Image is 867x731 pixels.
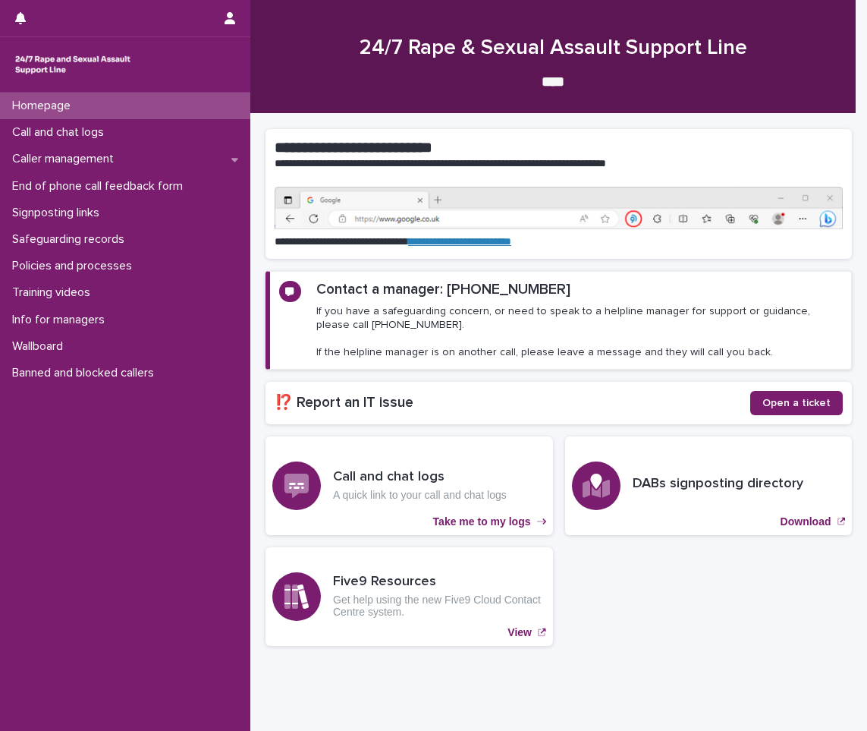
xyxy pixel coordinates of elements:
[6,206,112,220] p: Signposting links
[333,574,546,591] h3: Five9 Resources
[633,476,803,493] h3: DABs signposting directory
[6,366,166,380] p: Banned and blocked callers
[762,398,831,408] span: Open a ticket
[6,313,117,327] p: Info for managers
[265,36,840,61] h1: 24/7 Rape & Sexual Assault Support Line
[275,394,750,411] h2: ⁉️ Report an IT issue
[316,304,842,360] p: If you have a safeguarding concern, or need to speak to a helpline manager for support or guidanc...
[750,391,843,415] a: Open a ticket
[6,125,116,140] p: Call and chat logs
[316,281,570,298] h2: Contact a manager: [PHONE_NUMBER]
[12,49,134,80] img: rhQMoQhaT3yELyF149Cw
[507,626,532,639] p: View
[6,232,137,247] p: Safeguarding records
[565,436,853,535] a: Download
[265,436,553,535] a: Take me to my logs
[6,339,75,354] p: Wallboard
[333,469,507,486] h3: Call and chat logs
[6,259,144,273] p: Policies and processes
[333,489,507,502] p: A quick link to your call and chat logs
[265,547,553,646] a: View
[6,285,102,300] p: Training videos
[6,179,195,194] p: End of phone call feedback form
[6,99,83,113] p: Homepage
[781,515,831,528] p: Download
[333,594,546,619] p: Get help using the new Five9 Cloud Contact Centre system.
[275,187,843,229] img: https%3A%2F%2Fcdn.document360.io%2F0deca9d6-0dac-4e56-9e8f-8d9979bfce0e%2FImages%2FDocumentation%...
[6,152,126,166] p: Caller management
[433,515,531,528] p: Take me to my logs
